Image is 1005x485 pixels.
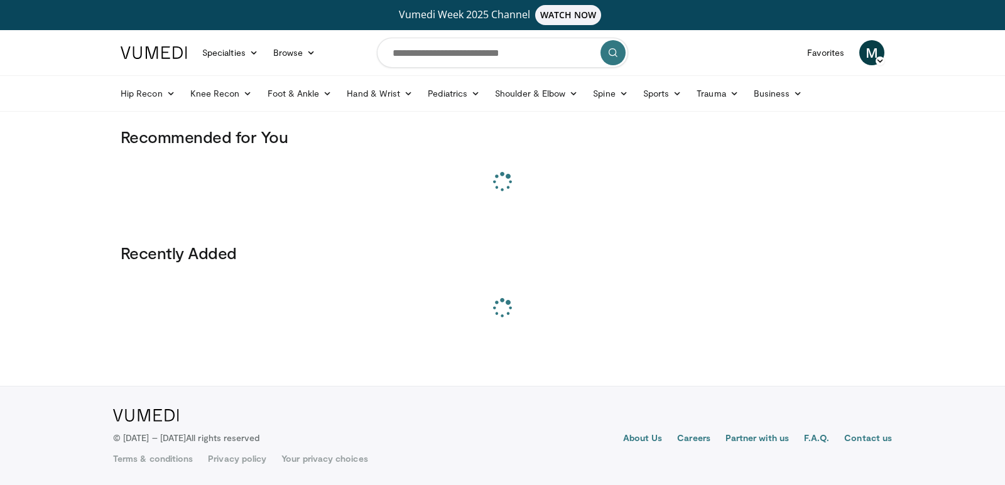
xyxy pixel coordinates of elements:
[859,40,884,65] a: M
[535,5,602,25] span: WATCH NOW
[122,5,883,25] a: Vumedi Week 2025 ChannelWATCH NOW
[677,432,710,447] a: Careers
[113,81,183,106] a: Hip Recon
[339,81,420,106] a: Hand & Wrist
[260,81,340,106] a: Foot & Ankle
[487,81,585,106] a: Shoulder & Elbow
[195,40,266,65] a: Specialties
[113,452,193,465] a: Terms & conditions
[266,40,323,65] a: Browse
[420,81,487,106] a: Pediatrics
[585,81,635,106] a: Spine
[746,81,810,106] a: Business
[844,432,892,447] a: Contact us
[121,243,884,263] h3: Recently Added
[113,409,179,422] img: VuMedi Logo
[183,81,260,106] a: Knee Recon
[208,452,266,465] a: Privacy policy
[186,432,259,443] span: All rights reserved
[636,81,690,106] a: Sports
[804,432,829,447] a: F.A.Q.
[725,432,789,447] a: Partner with us
[281,452,367,465] a: Your privacy choices
[800,40,852,65] a: Favorites
[121,127,884,147] h3: Recommended for You
[689,81,746,106] a: Trauma
[113,432,260,444] p: © [DATE] – [DATE]
[623,432,663,447] a: About Us
[121,46,187,59] img: VuMedi Logo
[377,38,628,68] input: Search topics, interventions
